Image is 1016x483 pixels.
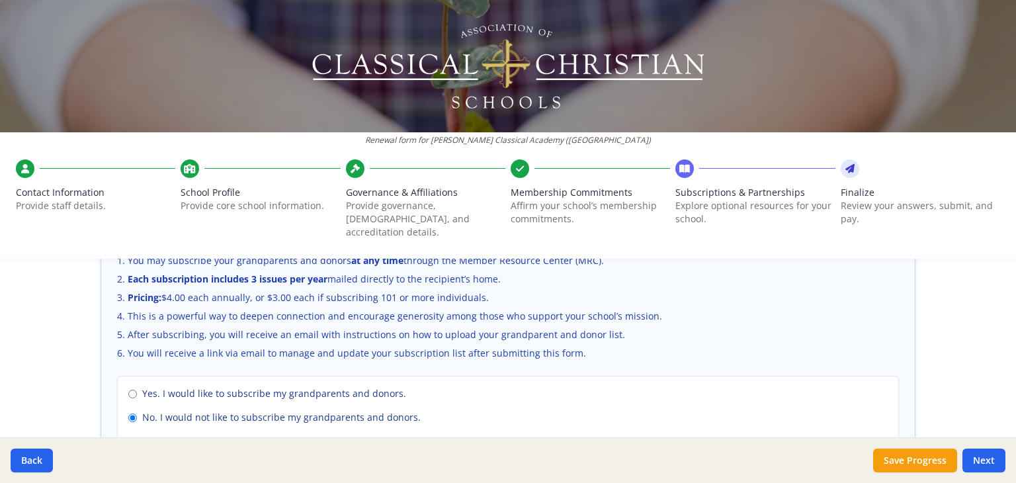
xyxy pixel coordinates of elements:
strong: Pricing: [128,291,161,304]
span: Membership Commitments [511,186,670,199]
span: School Profile [181,186,340,199]
p: Provide staff details. [16,199,175,212]
p: Provide core school information. [181,199,340,212]
li: $4.00 each annually, or $3.00 each if subscribing 101 or more individuals. [117,291,899,304]
p: Provide governance, [DEMOGRAPHIC_DATA], and accreditation details. [346,199,505,239]
input: Yes. I would like to subscribe my grandparents and donors. [128,390,137,398]
li: After subscribing, you will receive an email with instructions on how to upload your grandparent ... [117,328,899,341]
button: Back [11,449,53,472]
span: Finalize [841,186,1000,199]
span: Governance & Affiliations [346,186,505,199]
span: Contact Information [16,186,175,199]
span: Subscriptions & Partnerships [675,186,835,199]
button: Next [962,449,1005,472]
span: Yes. I would like to subscribe my grandparents and donors. [142,387,406,400]
input: No. I would not like to subscribe my grandparents and donors. [128,414,137,422]
li: mailed directly to the recipient’s home. [117,273,899,286]
span: No. I would not like to subscribe my grandparents and donors. [142,411,421,424]
li: This is a powerful way to deepen connection and encourage generosity among those who support your... [117,310,899,323]
p: Affirm your school’s membership commitments. [511,199,670,226]
p: Review your answers, submit, and pay. [841,199,1000,226]
button: Save Progress [873,449,957,472]
li: You will receive a link via email to manage and update your subscription list after submitting th... [117,347,899,360]
img: Logo [310,20,706,112]
p: Explore optional resources for your school. [675,199,835,226]
strong: Each subscription includes 3 issues per year [128,273,327,285]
